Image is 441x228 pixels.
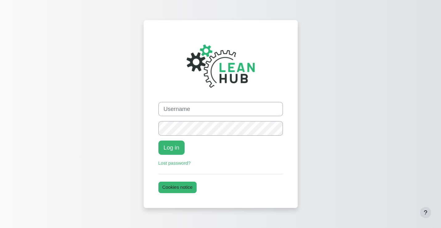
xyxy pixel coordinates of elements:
[158,141,185,155] button: Log in
[420,207,431,218] button: Show footer
[5,10,436,228] section: Content
[178,35,264,97] img: The Lean Hub
[158,160,191,166] a: Lost password?
[158,182,197,193] button: Cookies notice
[158,102,283,116] input: Username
